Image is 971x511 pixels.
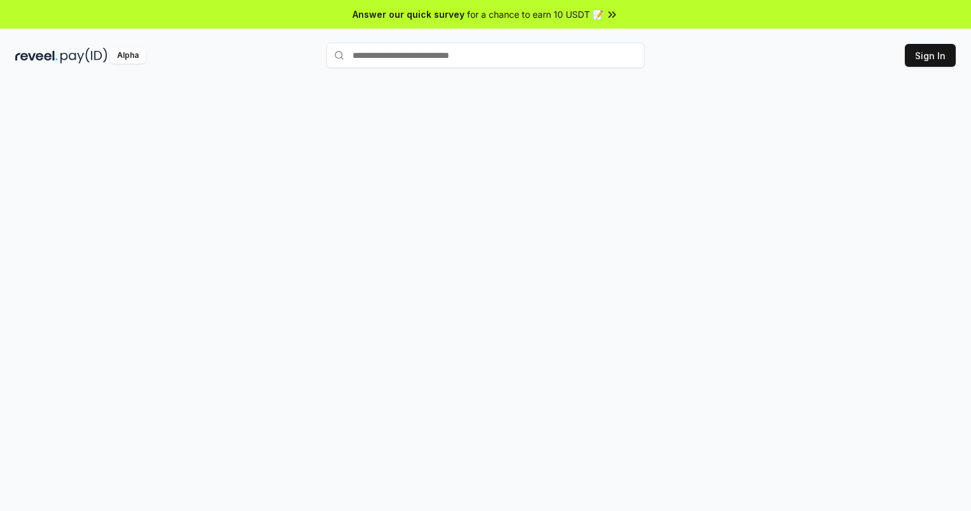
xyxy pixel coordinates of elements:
img: reveel_dark [15,48,58,64]
img: pay_id [60,48,108,64]
div: Alpha [110,48,146,64]
button: Sign In [905,44,956,67]
span: for a chance to earn 10 USDT 📝 [467,8,603,21]
span: Answer our quick survey [353,8,465,21]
